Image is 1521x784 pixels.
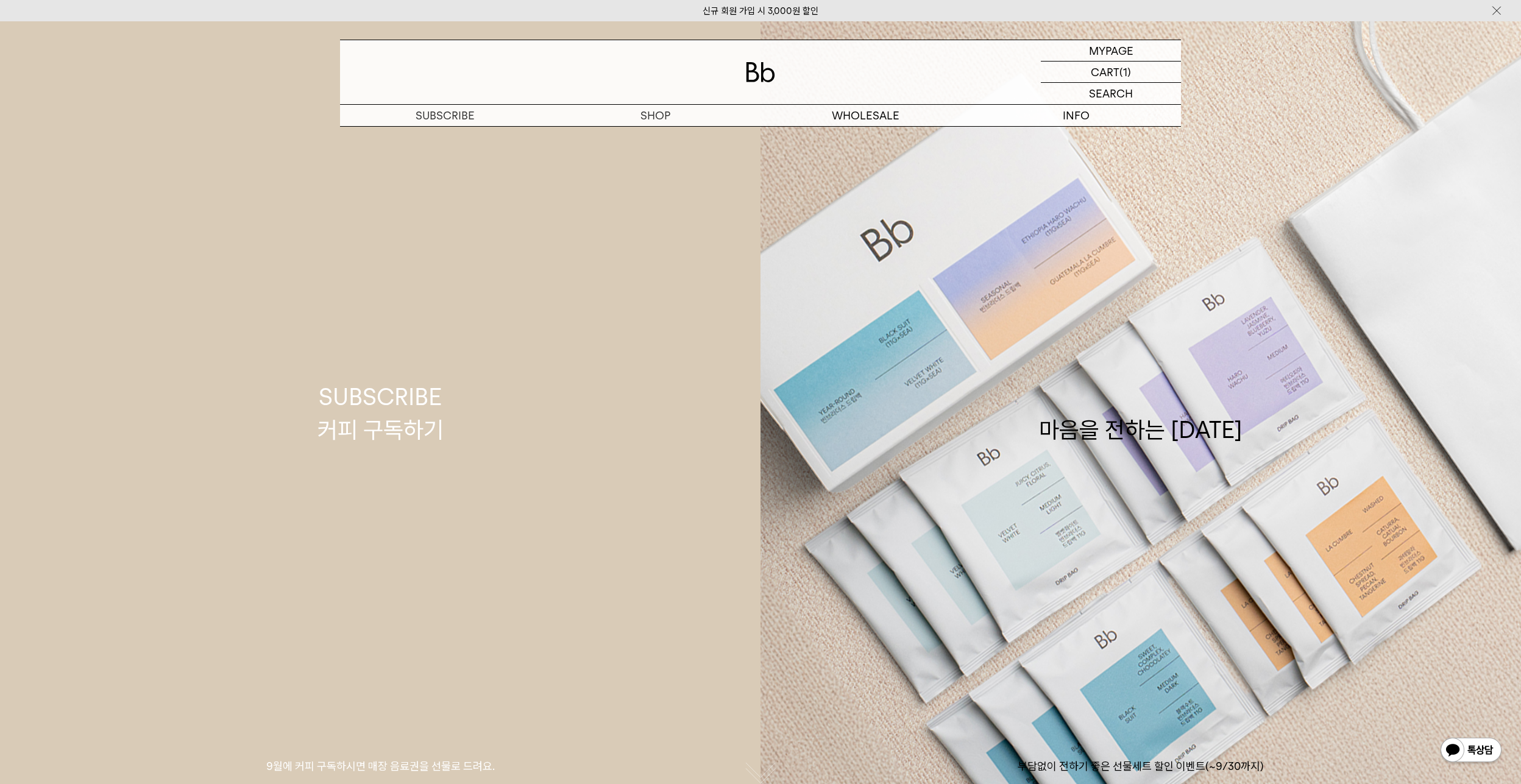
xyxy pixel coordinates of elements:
p: INFO [971,105,1181,126]
p: CART [1091,62,1119,82]
p: WHOLESALE [760,105,971,126]
a: MYPAGE [1041,40,1181,62]
div: 마음을 전하는 [DATE] [1039,381,1243,445]
a: CART (1) [1041,62,1181,83]
a: SUBSCRIBE [340,105,550,126]
p: MYPAGE [1089,40,1133,61]
p: SEARCH [1089,83,1133,104]
div: SUBSCRIBE 커피 구독하기 [317,381,444,445]
p: 부담없이 전하기 좋은 선물세트 할인 이벤트(~9/30까지) [760,759,1521,774]
p: (1) [1119,62,1131,82]
a: SHOP [550,105,760,126]
a: 신규 회원 가입 시 3,000원 할인 [703,5,818,16]
img: 로고 [746,62,775,82]
img: 카카오톡 채널 1:1 채팅 버튼 [1439,736,1503,766]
